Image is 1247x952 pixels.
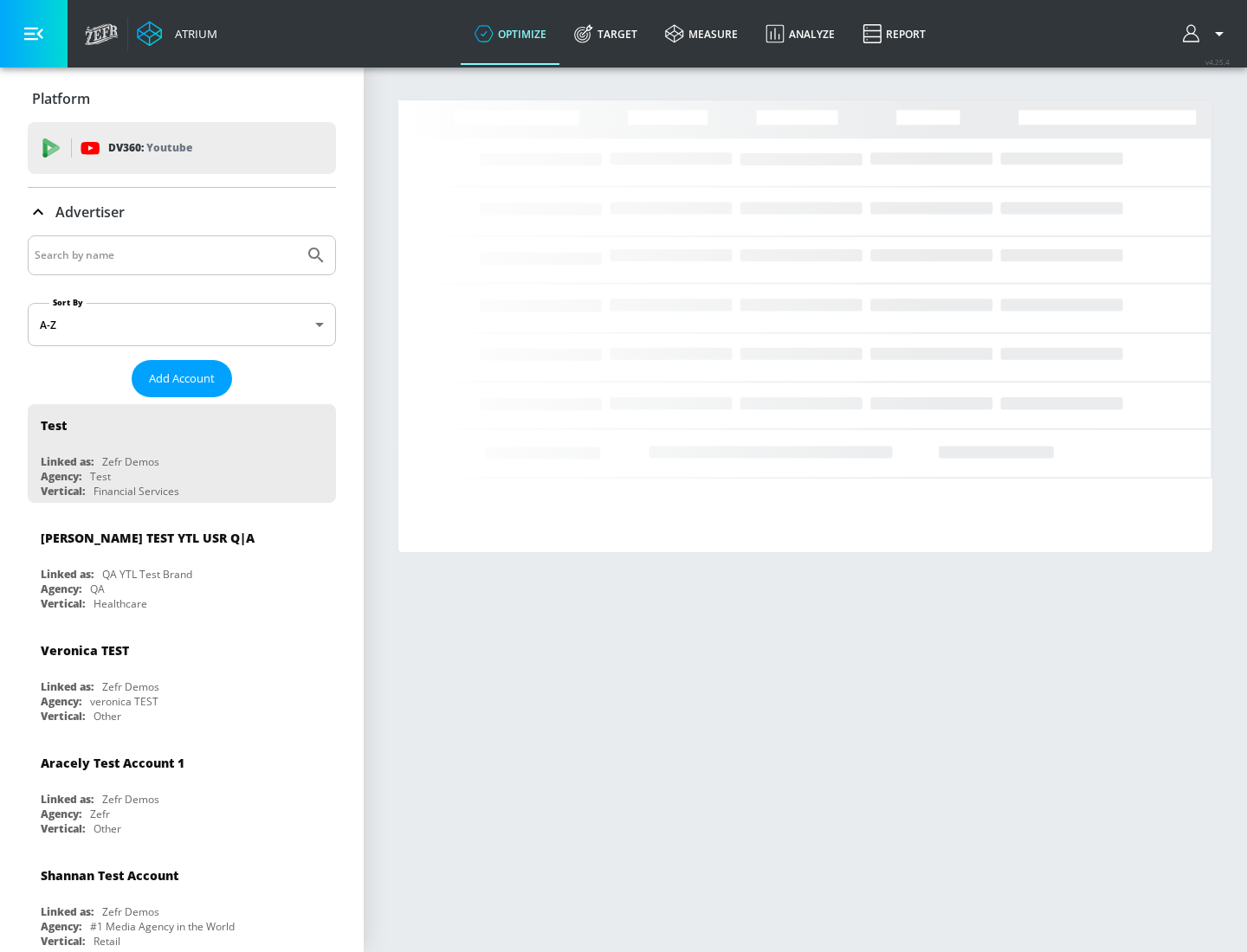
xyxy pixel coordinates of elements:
div: Platform [28,74,336,123]
div: QA [90,582,105,596]
div: Zefr Demos [102,904,159,919]
div: Agency: [41,919,81,934]
div: Agency: [41,582,81,596]
div: [PERSON_NAME] TEST YTL USR Q|ALinked as:QA YTL Test BrandAgency:QAVertical:Healthcare [28,517,336,615]
a: Report [849,3,940,65]
a: Analyze [752,3,849,65]
div: Linked as: [41,454,94,469]
div: Agency: [41,694,81,709]
div: Zefr Demos [102,679,159,694]
p: Platform [32,89,90,108]
div: Vertical: [41,934,85,949]
div: Healthcare [94,596,147,611]
div: Agency: [41,807,81,821]
button: Add Account [132,360,232,397]
div: Linked as: [41,904,94,919]
div: Other [94,709,121,724]
div: [PERSON_NAME] TEST YTL USR Q|A [41,530,255,546]
div: Advertiser [28,188,336,236]
div: Other [94,821,121,836]
div: Vertical: [41,821,85,836]
div: Test [41,417,67,434]
div: veronica TEST [90,694,158,709]
div: Test [90,469,111,484]
div: Aracely Test Account 1Linked as:Zefr DemosAgency:ZefrVertical:Other [28,742,336,840]
p: DV360: [108,138,192,158]
div: Retail [94,934,120,949]
div: Zefr Demos [102,454,159,469]
div: Vertical: [41,596,85,611]
div: Zefr [90,807,110,821]
a: Atrium [137,21,217,47]
span: Add Account [149,369,215,389]
input: Search by name [35,244,297,267]
a: optimize [461,3,560,65]
div: DV360: Youtube [28,122,336,174]
div: Linked as: [41,567,94,582]
div: Atrium [168,26,217,42]
div: Linked as: [41,679,94,694]
div: #1 Media Agency in the World [90,919,235,934]
div: Vertical: [41,484,85,499]
div: Veronica TESTLinked as:Zefr DemosAgency:veronica TESTVertical:Other [28,629,336,728]
div: TestLinked as:Zefr DemosAgency:TestVertical:Financial Services [28,404,336,503]
p: Advertiser [55,203,125,222]
div: Zefr Demos [102,792,159,807]
div: Shannan Test Account [41,867,178,884]
div: Agency: [41,469,81,484]
div: Veronica TEST [41,642,129,659]
div: Financial Services [94,484,179,499]
div: QA YTL Test Brand [102,567,192,582]
div: Vertical: [41,709,85,724]
a: Target [560,3,651,65]
a: measure [651,3,752,65]
span: v 4.25.4 [1205,57,1230,67]
label: Sort By [49,297,87,308]
div: Linked as: [41,792,94,807]
p: Youtube [146,138,192,157]
div: A-Z [28,303,336,346]
div: Aracely Test Account 1 [41,755,184,771]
